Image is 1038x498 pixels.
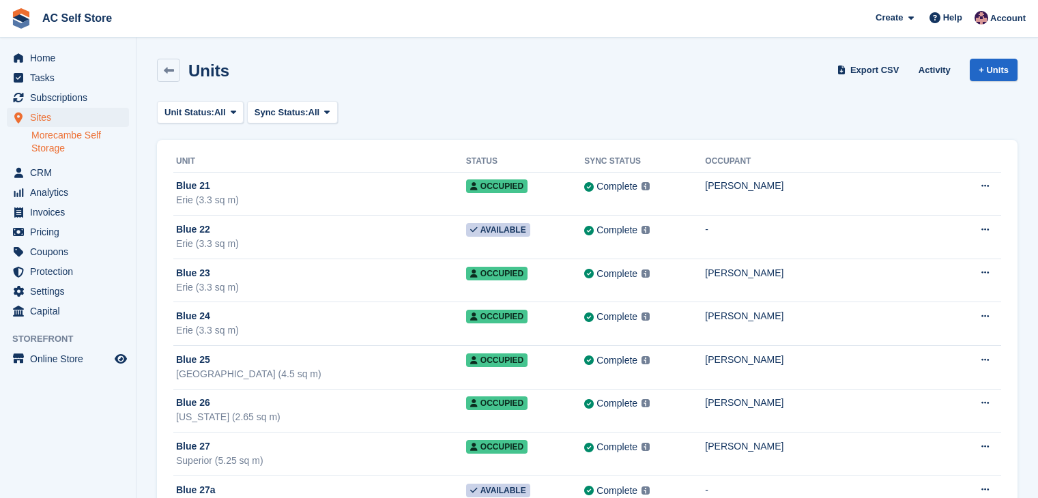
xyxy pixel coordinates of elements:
span: Occupied [466,179,528,193]
span: Occupied [466,310,528,323]
a: menu [7,302,129,321]
span: Pricing [30,222,112,241]
th: Unit [173,151,466,173]
div: Erie (3.3 sq m) [176,280,466,295]
span: Occupied [466,267,528,280]
div: Complete [596,179,637,194]
span: Sites [30,108,112,127]
div: [PERSON_NAME] [705,179,948,193]
span: Home [30,48,112,68]
a: menu [7,222,129,241]
span: Settings [30,282,112,301]
div: [PERSON_NAME] [705,309,948,323]
span: Help [943,11,962,25]
span: Occupied [466,396,528,410]
a: menu [7,203,129,222]
a: menu [7,183,129,202]
span: All [308,106,320,119]
img: icon-info-grey-7440780725fd019a000dd9b08b2336e03edf1995a4989e88bcd33f0948082b44.svg [641,356,650,364]
div: [PERSON_NAME] [705,439,948,454]
th: Sync Status [584,151,705,173]
div: Complete [596,484,637,498]
span: Sync Status: [255,106,308,119]
span: Create [876,11,903,25]
span: Available [466,223,530,237]
img: icon-info-grey-7440780725fd019a000dd9b08b2336e03edf1995a4989e88bcd33f0948082b44.svg [641,399,650,407]
div: Erie (3.3 sq m) [176,323,466,338]
a: Preview store [113,351,129,367]
span: Blue 27a [176,483,216,497]
span: CRM [30,163,112,182]
img: icon-info-grey-7440780725fd019a000dd9b08b2336e03edf1995a4989e88bcd33f0948082b44.svg [641,312,650,321]
h2: Units [188,61,229,80]
div: [US_STATE] (2.65 sq m) [176,410,466,424]
span: Storefront [12,332,136,346]
td: - [705,216,948,259]
a: AC Self Store [37,7,117,29]
span: Protection [30,262,112,281]
span: Blue 21 [176,179,210,193]
div: [PERSON_NAME] [705,266,948,280]
span: Unit Status: [164,106,214,119]
span: Blue 25 [176,353,210,367]
a: menu [7,88,129,107]
div: Complete [596,267,637,281]
div: Complete [596,353,637,368]
a: Activity [913,59,956,81]
span: All [214,106,226,119]
span: Coupons [30,242,112,261]
span: Export CSV [850,63,899,77]
img: icon-info-grey-7440780725fd019a000dd9b08b2336e03edf1995a4989e88bcd33f0948082b44.svg [641,443,650,451]
img: icon-info-grey-7440780725fd019a000dd9b08b2336e03edf1995a4989e88bcd33f0948082b44.svg [641,269,650,278]
a: menu [7,108,129,127]
img: icon-info-grey-7440780725fd019a000dd9b08b2336e03edf1995a4989e88bcd33f0948082b44.svg [641,486,650,495]
a: menu [7,282,129,301]
a: menu [7,163,129,182]
span: Blue 23 [176,266,210,280]
button: Unit Status: All [157,101,244,123]
img: Ted Cox [975,11,988,25]
img: icon-info-grey-7440780725fd019a000dd9b08b2336e03edf1995a4989e88bcd33f0948082b44.svg [641,182,650,190]
a: Morecambe Self Storage [31,129,129,155]
span: Analytics [30,183,112,202]
a: menu [7,262,129,281]
div: Complete [596,223,637,237]
div: Erie (3.3 sq m) [176,237,466,251]
div: Complete [596,440,637,454]
span: Blue 26 [176,396,210,410]
span: Blue 22 [176,222,210,237]
span: Subscriptions [30,88,112,107]
div: [PERSON_NAME] [705,396,948,410]
button: Sync Status: All [247,101,338,123]
img: stora-icon-8386f47178a22dfd0bd8f6a31ec36ba5ce8667c1dd55bd0f319d3a0aa187defe.svg [11,8,31,29]
span: Occupied [466,353,528,367]
img: icon-info-grey-7440780725fd019a000dd9b08b2336e03edf1995a4989e88bcd33f0948082b44.svg [641,226,650,234]
span: Account [990,12,1026,25]
a: menu [7,242,129,261]
th: Status [466,151,584,173]
span: Available [466,484,530,497]
a: menu [7,68,129,87]
span: Blue 27 [176,439,210,454]
span: Capital [30,302,112,321]
span: Occupied [466,440,528,454]
a: Export CSV [835,59,905,81]
span: Tasks [30,68,112,87]
div: Complete [596,396,637,411]
div: [GEOGRAPHIC_DATA] (4.5 sq m) [176,367,466,381]
a: + Units [970,59,1018,81]
div: Superior (5.25 sq m) [176,454,466,468]
div: Complete [596,310,637,324]
div: [PERSON_NAME] [705,353,948,367]
span: Online Store [30,349,112,368]
span: Blue 24 [176,309,210,323]
div: Erie (3.3 sq m) [176,193,466,207]
a: menu [7,48,129,68]
a: menu [7,349,129,368]
th: Occupant [705,151,948,173]
span: Invoices [30,203,112,222]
